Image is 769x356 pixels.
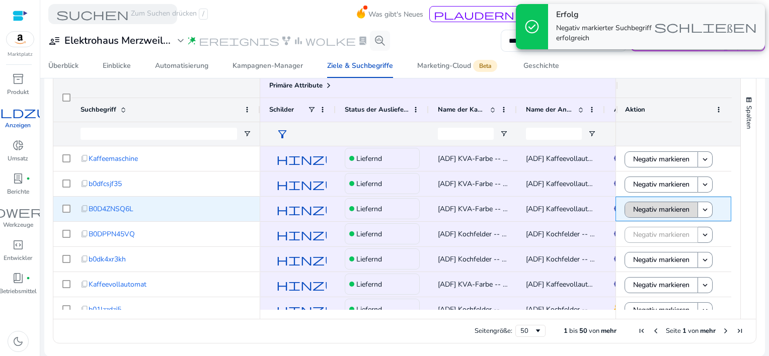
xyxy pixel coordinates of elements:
span: Status der Auslieferung [345,105,409,114]
font: Überblick [48,62,79,69]
span: lab_profile [358,36,368,46]
p: Liefernd [356,199,382,219]
span: Kaffeemaschine [89,148,138,169]
span: mehr [601,326,617,335]
p: Liefernd [356,148,382,169]
button: Filtermenü öffnen [500,130,508,138]
span: [ADF] Kochfelder -- KM2 -- Bedienungsanleitung [438,305,592,314]
p: Berichte [7,187,29,196]
span: [ADF] KVA-Farbe -- FT-9D3U-PVN4 -- automatisch [438,204,601,214]
p: Entwickler [4,253,32,262]
span: Spalten [744,106,753,129]
span: Wolke [305,36,356,46]
span: B0DPPN45VQ [89,224,135,244]
font: Marketing-Cloud [417,62,471,69]
span: bar_chart [293,36,303,46]
font: Einblicke [103,62,131,69]
span: [ADF] Kaffeevollautomaten color -- FT-9D3U-PVN4 -- auto [526,280,714,289]
p: Marktplatz [8,51,33,58]
mat-icon: keyboard_arrow_down [701,180,710,189]
span: filter_alt [276,128,288,140]
span: [ADF] Kochfelder -- KM2 -- Auto [438,254,542,264]
span: [ADF] Kochfelder -- KM2 -- Auto [438,229,542,239]
span: Ereignis [199,36,279,46]
font: Automatisierung [155,62,208,69]
span: content_copy [81,205,89,213]
span: 1 [682,326,686,335]
span: b01lzzdzj5 [89,299,121,320]
span: inventory_2 [12,73,24,85]
div: Nächste Seite [722,327,730,335]
span: Was gibt's Neues [368,6,423,23]
span: content_copy [81,154,89,162]
span: hinzufügen [276,153,391,165]
div: Erste Seite [638,327,646,335]
mat-icon: keyboard_arrow_down [701,255,710,264]
span: Name der Kampagne [438,105,486,114]
span: Negativ markieren [633,249,689,270]
span: search_insights [374,35,386,47]
span: Kaffeevollautomat [89,274,146,295]
span: Primäre Attribute [269,81,323,90]
span: hinzufügen [276,253,391,265]
mat-icon: keyboard_arrow_down [701,230,710,239]
button: search_insights [370,31,390,51]
span: content_copy [81,280,89,288]
span: von [688,326,699,335]
input: Eingabe des Filters für den Namen der Anzeigengruppe [526,128,582,140]
p: Liefernd [356,224,382,244]
span: [ADF] Kochfelder -- KM2 -- manuell-asin [526,305,655,314]
span: Aktion [625,105,645,114]
div: 50 [520,326,534,335]
button: Negativ markieren [625,302,698,318]
input: Eingabe des Filters für den Kampagnennamen [438,128,494,140]
button: Filtermenü öffnen [243,130,251,138]
div: Seitengröße [515,325,546,337]
span: hinzufügen [276,304,391,316]
button: Negativ markieren [625,227,698,243]
span: suchen [56,8,129,20]
span: content_copy [81,305,89,313]
span: Negativ markieren [633,300,689,320]
div: Seitengröße: [475,326,512,335]
span: plaudern [434,10,514,20]
button: Negativ markieren [625,176,698,193]
span: dark_mode [12,335,24,347]
div: Vorherige Seite [652,327,660,335]
span: code_blocks [12,239,24,251]
img: amazon.svg [7,32,34,47]
font: Geschichte [523,62,559,69]
span: user_attributes [48,35,60,47]
font: Negativ markierter Suchbegriff erfolgreich [556,23,652,43]
span: hinzufügen [276,178,391,190]
span: schließen [654,21,757,33]
span: family_history [281,36,291,46]
span: [ADF] Kochfelder -- KM2 -- Auto [526,254,630,264]
span: Negativ markieren [633,174,689,195]
button: Negativ markieren [625,202,698,218]
font: Kampagnen-Manager [233,62,303,69]
span: [ADF] Kaffeevollautomaten color -- FT-9D3U-PVN4 -- auto [526,179,714,189]
span: content_copy [81,255,89,263]
span: lab_profile [12,172,24,185]
p: Werkzeuge [3,220,33,229]
font: Ziele & Suchbegriffe [327,62,393,69]
span: / [199,9,208,20]
span: Name der Anzeigengruppe [526,105,574,114]
span: [ADF] KVA-Farbe -- FT-9D3U-PVN4 -- automatisch [438,179,601,189]
p: Liefernd [356,173,382,194]
span: Negativ markieren [633,199,689,220]
span: [ADF] Kaffeevollautomaten color -- FT-9D3U-PVN4 -- auto [526,204,714,214]
span: 50 [579,326,587,335]
span: Negativ markieren [633,224,689,245]
span: b0dk4xr3kh [89,249,126,270]
p: Liefernd [356,299,382,320]
span: B0D4ZNSQ6L [89,199,133,219]
span: fiber_manual_record [26,176,30,181]
div: Letzte Seite [736,327,744,335]
button: Negativ markieren [625,151,698,167]
span: Seite [666,326,681,335]
span: hinzufügen [276,228,391,240]
span: b0dfcsjf35 [89,173,122,194]
mat-icon: keyboard_arrow_down [701,281,710,290]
